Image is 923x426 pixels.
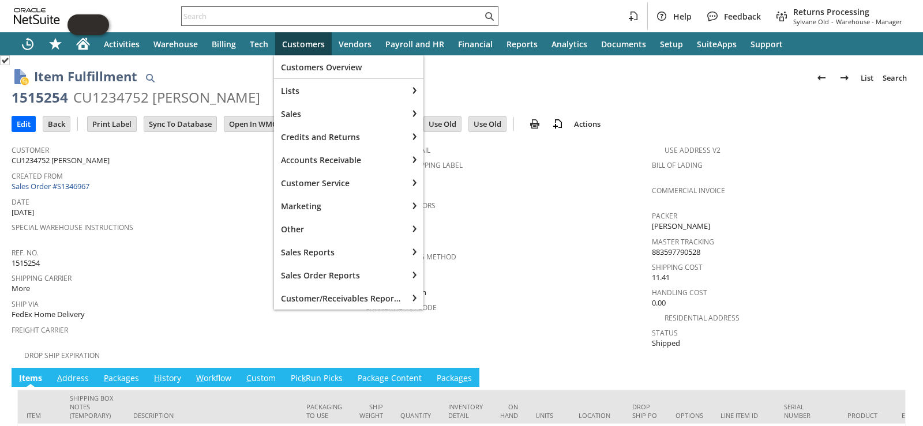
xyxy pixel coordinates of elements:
[385,39,444,50] span: Payroll and HR
[652,247,700,258] span: 883597790528
[652,297,666,308] span: 0.00
[306,402,342,420] div: Packaging to Use
[12,88,68,107] div: 1515254
[535,411,561,420] div: Units
[673,11,692,22] span: Help
[97,32,147,55] a: Activities
[676,411,703,420] div: Options
[838,71,851,85] img: Next
[891,370,905,384] a: Unrolled view on
[594,32,653,55] a: Documents
[274,125,407,148] div: Credits and Returns
[274,240,407,263] div: Sales Reports
[274,194,407,217] div: Marketing
[632,402,658,420] div: Drop Ship PO
[281,201,400,212] span: Marketing
[424,116,461,131] input: Use Old
[332,32,378,55] a: Vendors
[847,411,884,420] div: Product
[482,9,496,23] svg: Search
[281,154,400,165] span: Accounts Receivable
[12,171,63,181] a: Created From
[250,39,268,50] span: Tech
[652,288,707,297] a: Handling Cost
[12,325,68,335] a: Freight Carrier
[274,148,407,171] div: Accounts Receivable
[67,14,109,35] iframe: Click here to launch Oracle Guided Learning Help Panel
[101,372,142,385] a: Packages
[355,372,425,385] a: Package Content
[697,39,737,50] span: SuiteApps
[12,207,34,218] span: [DATE]
[902,411,914,420] div: ETA
[528,117,542,131] img: print.svg
[653,32,690,55] a: Setup
[70,394,116,420] div: Shipping Box Notes (Temporary)
[27,411,52,420] div: Item
[133,411,289,420] div: Description
[665,145,721,155] a: Use Address V2
[57,372,62,383] span: A
[12,223,133,232] a: Special Warehouse Instructions
[652,237,714,247] a: Master Tracking
[652,328,678,338] a: Status
[380,372,384,383] span: g
[12,273,72,283] a: Shipping Carrier
[856,69,878,87] a: List
[500,32,545,55] a: Reports
[274,79,407,102] div: Lists
[12,155,110,166] span: CU1234752 [PERSON_NAME]
[48,37,62,51] svg: Shortcuts
[551,39,587,50] span: Analytics
[144,116,216,131] input: Sync To Database
[282,39,325,50] span: Customers
[16,372,45,385] a: Items
[878,69,911,87] a: Search
[73,88,260,107] div: CU1234752 [PERSON_NAME]
[12,283,30,294] span: More
[12,258,40,269] span: 1515254
[104,372,108,383] span: P
[212,39,236,50] span: Billing
[104,39,140,50] span: Activities
[815,71,828,85] img: Previous
[831,17,834,26] span: -
[378,32,451,55] a: Payroll and HR
[579,411,615,420] div: Location
[281,85,400,96] span: Lists
[12,309,85,320] span: FedEx Home Delivery
[274,263,407,286] div: Sales Order Reports
[14,8,60,24] svg: logo
[652,221,710,232] span: [PERSON_NAME]
[76,37,90,51] svg: Home
[88,116,136,131] input: Print Label
[34,67,137,86] h1: Item Fulfillment
[281,247,400,258] span: Sales Reports
[652,272,670,283] span: 11.41
[601,39,646,50] span: Documents
[193,372,234,385] a: Workflow
[12,181,92,191] a: Sales Order #S1346967
[205,32,243,55] a: Billing
[359,402,383,420] div: Ship Weight
[793,17,829,26] span: Sylvane Old
[448,402,483,420] div: Inventory Detail
[151,372,184,385] a: History
[339,39,372,50] span: Vendors
[506,39,538,50] span: Reports
[274,102,407,125] div: Sales
[281,270,400,281] span: Sales Order Reports
[196,372,204,383] span: W
[458,39,493,50] span: Financial
[243,32,275,55] a: Tech
[274,217,407,240] div: Other
[19,372,22,383] span: I
[21,37,35,51] svg: Recent Records
[281,178,400,189] span: Customer Service
[154,372,160,383] span: H
[12,197,29,207] a: Date
[274,286,407,310] div: Customer/Receivables Reports
[302,372,306,383] span: k
[143,71,157,85] img: Quick Find
[721,411,767,420] div: Line Item ID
